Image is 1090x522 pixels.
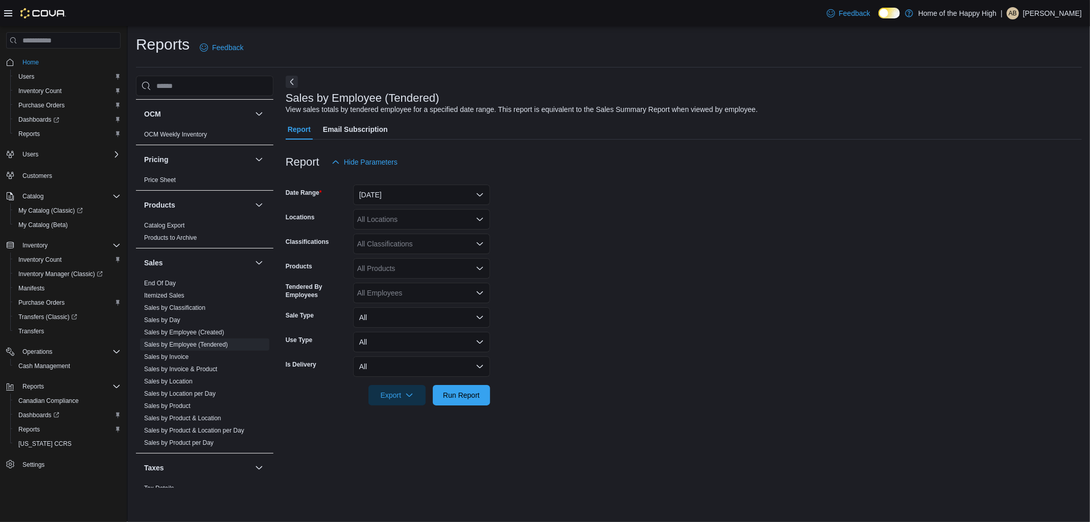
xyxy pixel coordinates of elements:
[823,3,874,24] a: Feedback
[18,190,121,202] span: Catalog
[286,213,315,221] label: Locations
[14,360,121,372] span: Cash Management
[18,169,121,181] span: Customers
[144,154,168,165] h3: Pricing
[14,254,121,266] span: Inventory Count
[22,172,52,180] span: Customers
[286,189,322,197] label: Date Range
[144,463,251,473] button: Taxes
[14,114,121,126] span: Dashboards
[144,353,189,360] a: Sales by Invoice
[353,307,490,328] button: All
[1023,7,1082,19] p: [PERSON_NAME]
[253,462,265,474] button: Taxes
[286,238,329,246] label: Classifications
[14,282,49,294] a: Manifests
[10,310,125,324] a: Transfers (Classic)
[18,239,121,252] span: Inventory
[286,92,439,104] h3: Sales by Employee (Tendered)
[18,380,121,393] span: Reports
[144,200,251,210] button: Products
[344,157,398,167] span: Hide Parameters
[253,257,265,269] button: Sales
[144,291,184,300] span: Itemized Sales
[144,222,184,229] a: Catalog Export
[144,258,251,268] button: Sales
[14,71,38,83] a: Users
[323,119,388,140] span: Email Subscription
[14,128,44,140] a: Reports
[18,380,48,393] button: Reports
[144,341,228,348] a: Sales by Employee (Tendered)
[144,439,214,447] span: Sales by Product per Day
[18,101,65,109] span: Purchase Orders
[22,58,39,66] span: Home
[10,394,125,408] button: Canadian Compliance
[144,109,161,119] h3: OCM
[10,253,125,267] button: Inventory Count
[144,439,214,446] a: Sales by Product per Day
[22,461,44,469] span: Settings
[18,458,121,471] span: Settings
[14,128,121,140] span: Reports
[14,409,63,421] a: Dashboards
[22,150,38,158] span: Users
[14,219,72,231] a: My Catalog (Beta)
[878,8,900,18] input: Dark Mode
[2,457,125,472] button: Settings
[878,18,879,19] span: Dark Mode
[144,328,224,336] span: Sales by Employee (Created)
[476,215,484,223] button: Open list of options
[18,207,83,215] span: My Catalog (Classic)
[14,282,121,294] span: Manifests
[196,37,247,58] a: Feedback
[18,459,49,471] a: Settings
[144,341,228,349] span: Sales by Employee (Tendered)
[136,277,273,453] div: Sales
[253,153,265,166] button: Pricing
[144,176,176,184] span: Price Sheet
[14,423,44,436] a: Reports
[288,119,311,140] span: Report
[286,262,312,270] label: Products
[144,131,207,138] a: OCM Weekly Inventory
[10,127,125,141] button: Reports
[144,200,175,210] h3: Products
[18,362,70,370] span: Cash Management
[2,55,125,70] button: Home
[136,34,190,55] h1: Reports
[14,99,121,111] span: Purchase Orders
[136,219,273,248] div: Products
[136,482,273,511] div: Taxes
[144,353,189,361] span: Sales by Invoice
[18,346,121,358] span: Operations
[18,327,44,335] span: Transfers
[2,345,125,359] button: Operations
[286,283,349,299] label: Tendered By Employees
[144,234,197,241] a: Products to Archive
[14,85,66,97] a: Inventory Count
[18,116,59,124] span: Dashboards
[18,313,77,321] span: Transfers (Classic)
[14,268,121,280] span: Inventory Manager (Classic)
[18,73,34,81] span: Users
[14,254,66,266] a: Inventory Count
[144,366,217,373] a: Sales by Invoice & Product
[375,385,420,405] span: Export
[1007,7,1019,19] div: Andrea Benvenuto
[18,440,72,448] span: [US_STATE] CCRS
[18,397,79,405] span: Canadian Compliance
[14,423,121,436] span: Reports
[18,87,62,95] span: Inventory Count
[144,279,176,287] span: End Of Day
[10,281,125,296] button: Manifests
[18,221,68,229] span: My Catalog (Beta)
[144,485,174,492] a: Tax Details
[18,346,57,358] button: Operations
[144,292,184,299] a: Itemized Sales
[18,270,103,278] span: Inventory Manager (Classic)
[144,377,193,385] span: Sales by Location
[144,221,184,230] span: Catalog Export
